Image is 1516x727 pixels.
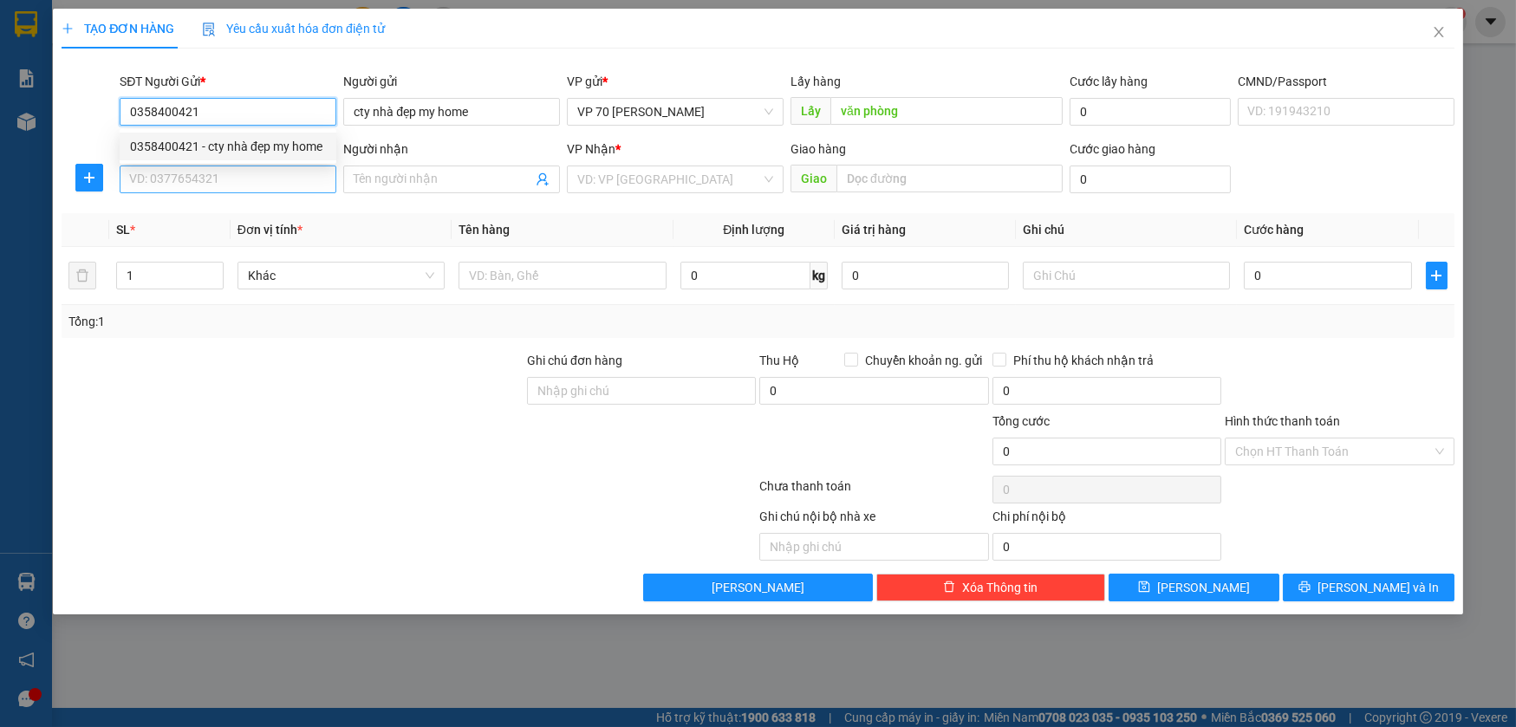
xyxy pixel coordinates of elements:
[791,142,846,156] span: Giao hàng
[459,262,667,289] input: VD: Bàn, Ghế
[810,262,828,289] span: kg
[15,57,246,90] span: VPNH1509250003
[943,581,955,594] span: delete
[1070,142,1155,156] label: Cước giao hàng
[1138,581,1150,594] span: save
[577,99,773,125] span: VP 70 Nguyễn Hoàng
[759,354,799,367] span: Thu Hộ
[1298,581,1311,594] span: printer
[836,165,1063,192] input: Dọc đường
[343,140,560,159] div: Người nhận
[248,263,435,289] span: Khác
[992,507,1221,533] div: Chi phí nội bộ
[130,137,326,156] div: 0358400421 - cty nhà đẹp my home
[75,164,103,191] button: plus
[1318,578,1439,597] span: [PERSON_NAME] và In
[791,97,830,125] span: Lấy
[712,578,804,597] span: [PERSON_NAME]
[62,22,174,36] span: TẠO ĐƠN HÀNG
[76,171,102,185] span: plus
[567,142,615,156] span: VP Nhận
[842,262,1009,289] input: 0
[1427,269,1447,282] span: plus
[759,533,988,561] input: Nhập ghi chú
[1415,9,1463,57] button: Close
[62,23,74,35] span: plus
[567,72,784,91] div: VP gửi
[1023,262,1231,289] input: Ghi Chú
[459,223,510,237] span: Tên hàng
[1283,574,1454,601] button: printer[PERSON_NAME] và In
[643,574,872,601] button: [PERSON_NAME]
[1157,578,1250,597] span: [PERSON_NAME]
[758,477,991,507] div: Chưa thanh toán
[202,23,216,36] img: icon
[1432,25,1446,39] span: close
[527,377,756,405] input: Ghi chú đơn hàng
[202,22,385,36] span: Yêu cầu xuất hóa đơn điện tử
[24,8,236,41] span: [PERSON_NAME]
[116,223,130,237] span: SL
[343,72,560,91] div: Người gửi
[527,354,622,367] label: Ghi chú đơn hàng
[68,262,96,289] button: delete
[876,574,1105,601] button: deleteXóa Thông tin
[1006,351,1161,370] span: Phí thu hộ khách nhận trả
[830,97,1063,125] input: Dọc đường
[1070,98,1230,126] input: Cước lấy hàng
[1109,574,1279,601] button: save[PERSON_NAME]
[759,507,988,533] div: Ghi chú nội bộ nhà xe
[1016,213,1238,247] th: Ghi chú
[723,223,784,237] span: Định lượng
[1238,72,1454,91] div: CMND/Passport
[1244,223,1304,237] span: Cước hàng
[117,43,144,55] span: [DATE]
[120,72,336,91] div: SĐT Người Gửi
[120,133,336,160] div: 0358400421 - cty nhà đẹp my home
[791,75,841,88] span: Lấy hàng
[536,172,550,186] span: user-add
[68,312,585,331] div: Tổng: 1
[791,165,836,192] span: Giao
[842,223,906,237] span: Giá trị hàng
[1225,414,1340,428] label: Hình thức thanh toán
[962,578,1038,597] span: Xóa Thông tin
[1070,166,1230,193] input: Cước giao hàng
[992,414,1050,428] span: Tổng cước
[1426,262,1448,289] button: plus
[237,223,303,237] span: Đơn vị tính
[858,351,989,370] span: Chuyển khoản ng. gửi
[1070,75,1148,88] label: Cước lấy hàng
